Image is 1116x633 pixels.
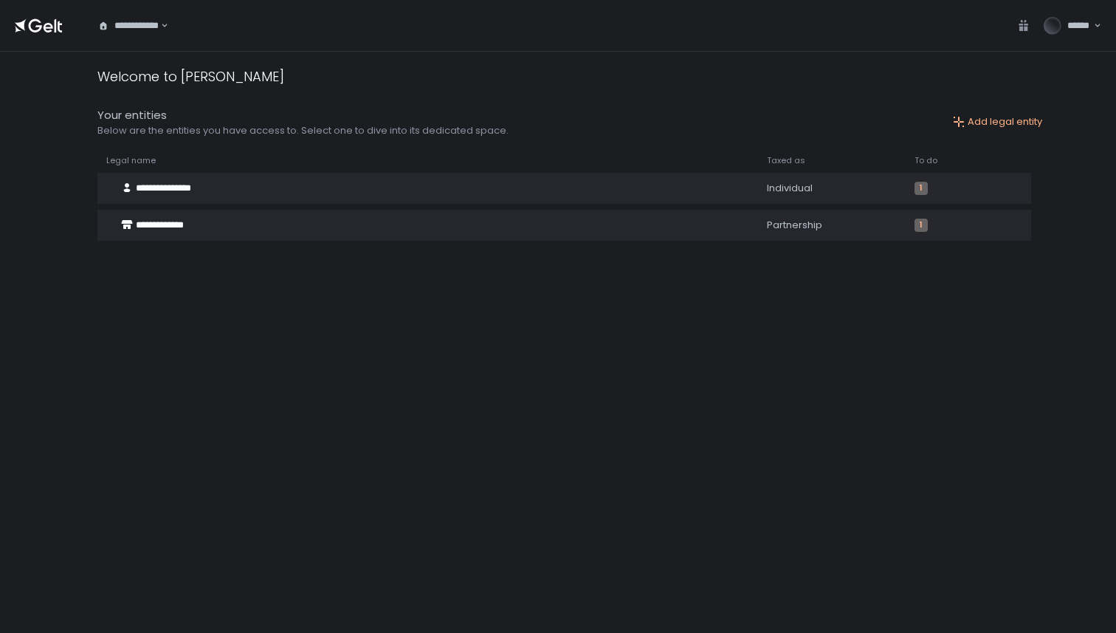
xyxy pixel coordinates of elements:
[97,124,509,137] div: Below are the entities you have access to. Select one to dive into its dedicated space.
[106,155,156,166] span: Legal name
[914,155,937,166] span: To do
[97,107,509,124] div: Your entities
[767,182,897,195] div: Individual
[767,219,897,232] div: Partnership
[953,115,1042,129] button: Add legal entity
[914,219,928,232] span: 1
[89,10,168,41] div: Search for option
[97,66,284,86] div: Welcome to [PERSON_NAME]
[914,182,928,195] span: 1
[767,155,805,166] span: Taxed as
